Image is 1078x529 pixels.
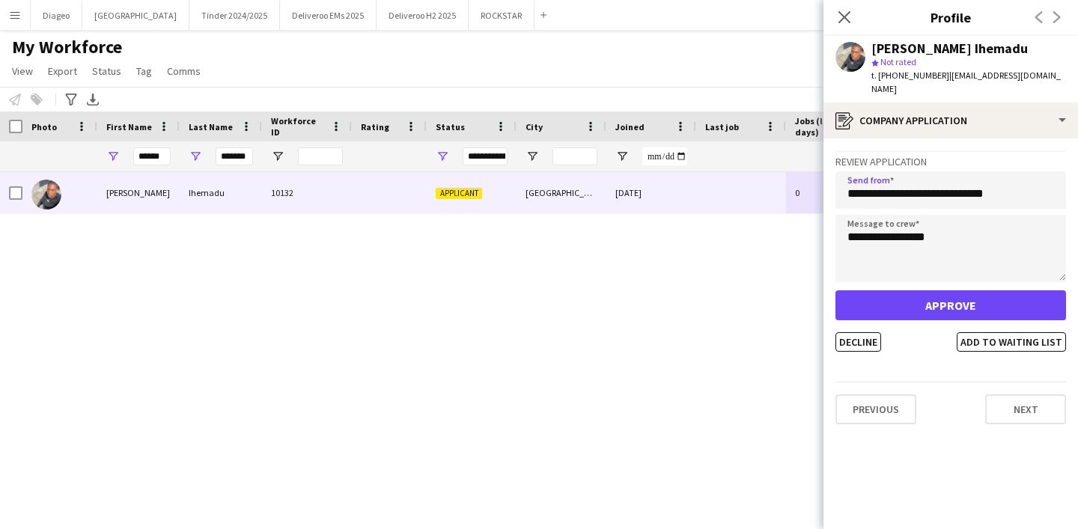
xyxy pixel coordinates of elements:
[823,103,1078,138] div: Company application
[871,42,1028,55] div: [PERSON_NAME] Ihemadu
[835,332,881,352] button: Decline
[377,1,469,30] button: Deliveroo H2 2025
[136,64,152,78] span: Tag
[280,1,377,30] button: Deliveroo EMs 2025
[106,150,120,163] button: Open Filter Menu
[871,70,1061,94] span: | [EMAIL_ADDRESS][DOMAIN_NAME]
[298,147,343,165] input: Workforce ID Filter Input
[606,172,696,213] div: [DATE]
[167,64,201,78] span: Comms
[262,172,352,213] div: 10132
[880,56,916,67] span: Not rated
[48,64,77,78] span: Export
[436,188,482,199] span: Applicant
[106,121,152,132] span: First Name
[6,61,39,81] a: View
[31,121,57,132] span: Photo
[92,64,121,78] span: Status
[133,147,171,165] input: First Name Filter Input
[62,91,80,108] app-action-btn: Advanced filters
[189,121,233,132] span: Last Name
[130,61,158,81] a: Tag
[161,61,207,81] a: Comms
[86,61,127,81] a: Status
[180,172,262,213] div: Ihemadu
[469,1,535,30] button: ROCKSTAR
[985,394,1066,424] button: Next
[642,147,687,165] input: Joined Filter Input
[97,172,180,213] div: [PERSON_NAME]
[271,150,284,163] button: Open Filter Menu
[361,121,389,132] span: Rating
[526,150,539,163] button: Open Filter Menu
[957,332,1066,352] button: Add to waiting list
[216,147,253,165] input: Last Name Filter Input
[31,1,82,30] button: Diageo
[615,150,629,163] button: Open Filter Menu
[526,121,543,132] span: City
[552,147,597,165] input: City Filter Input
[835,290,1066,320] button: Approve
[12,64,33,78] span: View
[835,394,916,424] button: Previous
[705,121,739,132] span: Last job
[835,155,1066,168] h3: Review Application
[786,172,883,213] div: 0
[189,1,280,30] button: Tinder 2024/2025
[615,121,645,132] span: Joined
[31,180,61,210] img: Daniels Ihemadu
[84,91,102,108] app-action-btn: Export XLSX
[823,7,1078,27] h3: Profile
[871,70,949,81] span: t. [PHONE_NUMBER]
[436,121,465,132] span: Status
[82,1,189,30] button: [GEOGRAPHIC_DATA]
[517,172,606,213] div: [GEOGRAPHIC_DATA]
[12,36,122,58] span: My Workforce
[42,61,83,81] a: Export
[189,150,202,163] button: Open Filter Menu
[795,115,856,138] span: Jobs (last 90 days)
[271,115,325,138] span: Workforce ID
[436,150,449,163] button: Open Filter Menu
